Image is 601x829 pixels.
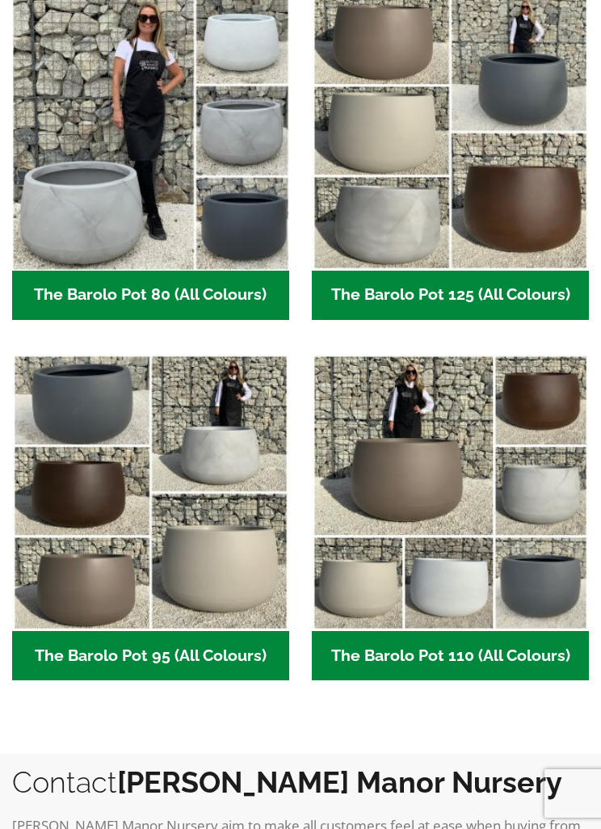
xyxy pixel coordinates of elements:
h2: The Barolo Pot 80 (All Colours) [12,271,289,321]
b: [PERSON_NAME] Manor Nursery [117,765,562,799]
a: Visit product category The Barolo Pot 110 (All Colours) [312,354,589,680]
h2: The Barolo Pot 95 (All Colours) [12,631,289,681]
h2: The Barolo Pot 110 (All Colours) [312,631,589,681]
h2: Contact [12,765,581,799]
img: The Barolo Pot 95 (All Colours) [12,354,289,631]
a: Visit product category The Barolo Pot 95 (All Colours) [12,354,289,680]
h2: The Barolo Pot 125 (All Colours) [312,271,589,321]
img: The Barolo Pot 110 (All Colours) [312,354,589,631]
